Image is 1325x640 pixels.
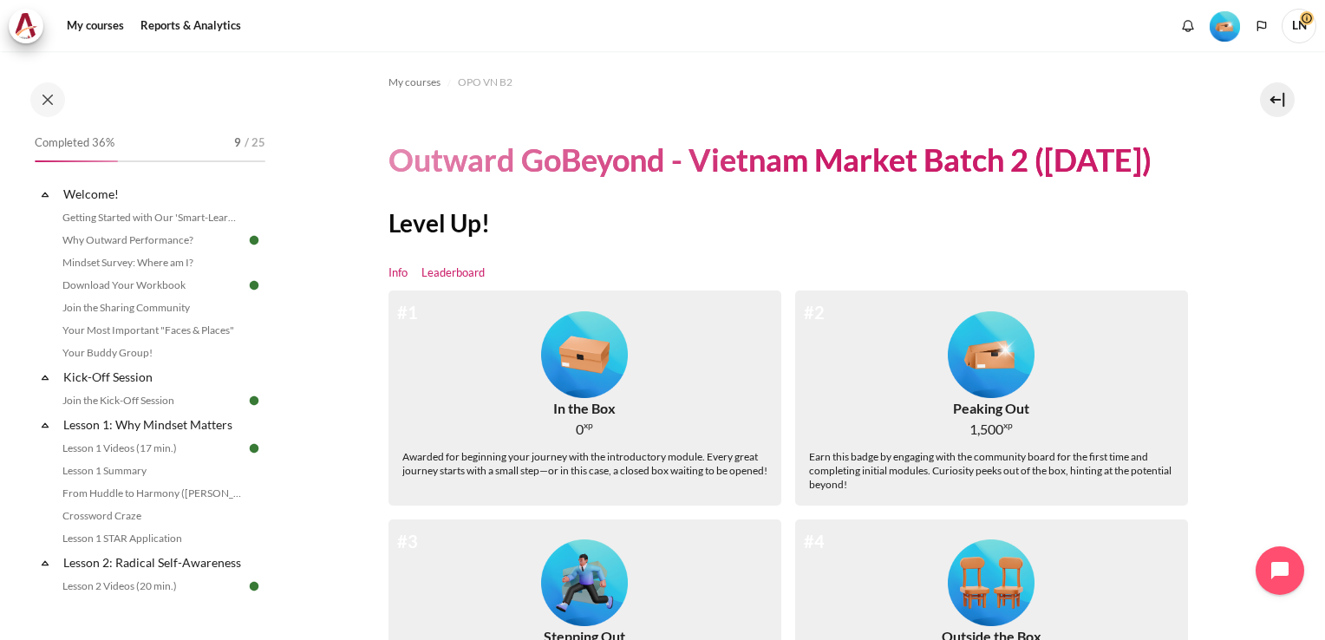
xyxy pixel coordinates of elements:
[1282,9,1316,43] a: User menu
[397,528,418,554] div: #3
[246,278,262,293] img: Done
[388,140,1152,180] h1: Outward GoBeyond - Vietnam Market Batch 2 ([DATE])
[553,398,616,419] div: In the Box
[36,554,54,571] span: Collapse
[57,252,246,273] a: Mindset Survey: Where am I?
[584,422,593,428] span: xp
[388,72,441,93] a: My courses
[36,369,54,386] span: Collapse
[948,539,1035,626] img: Level #4
[388,69,1202,96] nav: Navigation bar
[1249,13,1275,39] button: Languages
[402,450,767,478] div: Awarded for beginning your journey with the introductory module. Every great journey starts with ...
[1210,11,1240,42] img: Level #2
[1210,10,1240,42] div: Level #2
[57,343,246,363] a: Your Buddy Group!
[57,460,246,481] a: Lesson 1 Summary
[948,311,1035,398] img: Level #2
[61,551,246,574] a: Lesson 2: Radical Self-Awareness
[541,304,628,398] div: Level #1
[1175,13,1201,39] div: Show notification window with no new notifications
[61,413,246,436] a: Lesson 1: Why Mindset Matters
[458,72,512,93] a: OPO VN B2
[61,182,246,206] a: Welcome!
[57,320,246,341] a: Your Most Important "Faces & Places"
[458,75,512,90] span: OPO VN B2
[57,506,246,526] a: Crossword Craze
[57,275,246,296] a: Download Your Workbook
[246,441,262,456] img: Done
[969,419,1003,440] span: 1,500
[57,297,246,318] a: Join the Sharing Community
[1282,9,1316,43] span: LN
[35,134,114,152] span: Completed 36%
[61,9,130,43] a: My courses
[1203,10,1247,42] a: Level #2
[804,528,825,554] div: #4
[397,299,418,325] div: #1
[36,416,54,434] span: Collapse
[245,134,265,152] span: / 25
[57,528,246,549] a: Lesson 1 STAR Application
[1003,422,1013,428] span: xp
[36,186,54,203] span: Collapse
[134,9,247,43] a: Reports & Analytics
[388,75,441,90] span: My courses
[948,304,1035,398] div: Level #2
[246,232,262,248] img: Done
[14,13,38,39] img: Architeck
[57,438,246,459] a: Lesson 1 Videos (17 min.)
[804,299,825,325] div: #2
[388,264,408,282] a: Info
[61,365,246,389] a: Kick-Off Session
[388,207,1202,238] h2: Level Up!
[57,483,246,504] a: From Huddle to Harmony ([PERSON_NAME]'s Story)
[576,419,584,440] span: 0
[35,160,118,162] div: 36%
[57,576,246,597] a: Lesson 2 Videos (20 min.)
[9,9,52,43] a: Architeck Architeck
[246,578,262,594] img: Done
[57,390,246,411] a: Join the Kick-Off Session
[809,450,1174,492] div: Earn this badge by engaging with the community board for the first time and completing initial mo...
[57,207,246,228] a: Getting Started with Our 'Smart-Learning' Platform
[57,230,246,251] a: Why Outward Performance?
[541,311,628,398] img: Level #1
[953,398,1029,419] div: Peaking Out
[234,134,241,152] span: 9
[541,539,628,626] img: Level #3
[246,393,262,408] img: Done
[421,264,485,282] a: Leaderboard
[948,533,1035,627] div: Level #4
[541,533,628,627] div: Level #3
